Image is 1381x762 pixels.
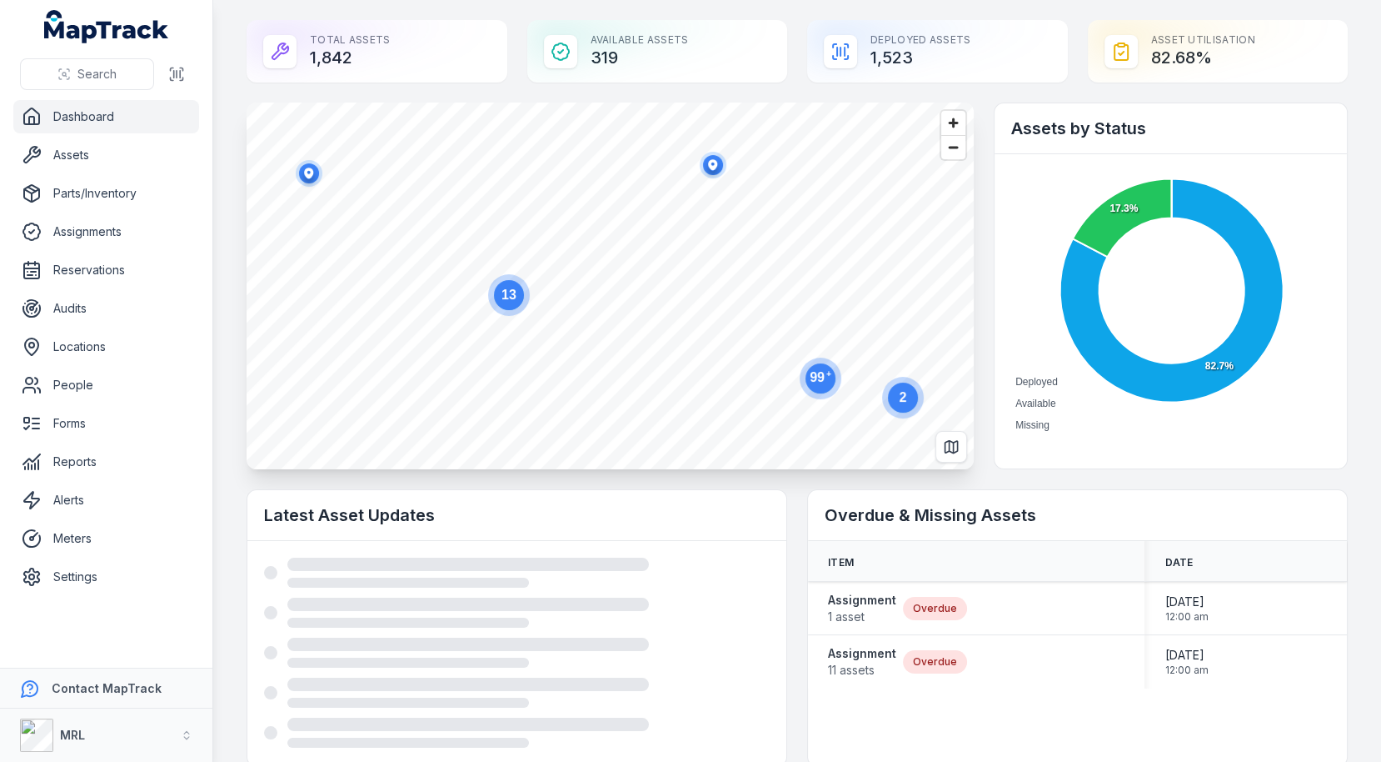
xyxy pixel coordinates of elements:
a: Audits [13,292,199,325]
button: Search [20,58,154,90]
a: Meters [13,522,199,555]
span: Item [828,556,854,569]
strong: Assignment [828,592,896,609]
span: Deployed [1015,376,1058,388]
span: [DATE] [1164,594,1208,610]
a: Reports [13,445,199,479]
strong: Assignment [828,645,896,662]
tspan: + [826,369,831,378]
a: Settings [13,560,199,594]
a: Alerts [13,484,199,517]
h2: Latest Asset Updates [264,504,770,527]
button: Zoom out [941,135,965,159]
a: People [13,368,199,402]
a: Assets [13,138,199,172]
span: Missing [1015,419,1049,431]
button: Switch to Map View [935,431,967,463]
span: Available [1015,398,1055,409]
div: Overdue [903,650,967,674]
canvas: Map [247,103,974,469]
text: 99 [810,369,831,384]
time: 28/09/2025, 12:00:00 am [1164,647,1208,677]
a: Assignment11 assets [828,645,896,679]
time: 30/09/2025, 12:00:00 am [1164,594,1208,624]
span: 12:00 am [1164,610,1208,624]
a: Locations [13,330,199,363]
a: Reservations [13,253,199,287]
a: MapTrack [44,10,169,43]
span: [DATE] [1164,647,1208,664]
strong: Contact MapTrack [52,681,162,695]
strong: MRL [60,728,85,742]
text: 2 [900,390,907,404]
h2: Overdue & Missing Assets [825,504,1330,527]
text: 13 [501,288,516,302]
button: Zoom in [941,111,965,135]
span: 11 assets [828,662,896,679]
a: Parts/Inventory [13,177,199,210]
span: 1 asset [828,609,896,625]
div: Overdue [903,597,967,620]
a: Assignment1 asset [828,592,896,625]
span: Date [1164,556,1193,569]
a: Dashboard [13,100,199,133]
h2: Assets by Status [1011,117,1330,140]
span: 12:00 am [1164,664,1208,677]
a: Assignments [13,215,199,248]
span: Search [77,66,117,83]
a: Forms [13,407,199,440]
